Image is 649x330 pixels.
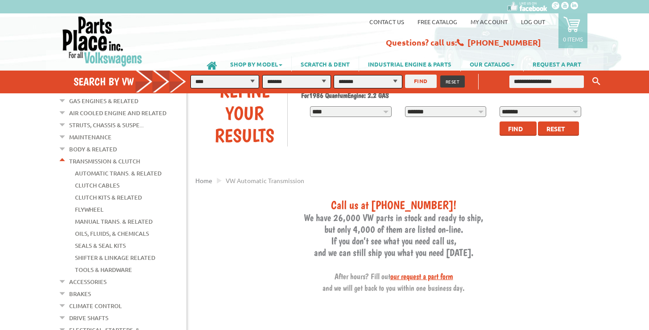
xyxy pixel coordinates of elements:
[521,18,545,25] a: Log out
[69,119,144,131] a: Struts, Chassis & Suspe...
[75,216,153,227] a: Manual Trans. & Related
[195,176,212,184] a: Home
[69,107,166,119] a: Air Cooled Engine and Related
[69,276,107,288] a: Accessories
[62,16,143,67] img: Parts Place Inc!
[558,13,587,48] a: 0 items
[390,272,453,281] a: our request a part form
[500,121,537,136] button: Find
[221,56,291,71] a: SHOP BY MODEL
[226,176,304,184] span: VW automatic transmission
[69,131,112,143] a: Maintenance
[331,198,456,212] span: Call us at [PHONE_NUMBER]!
[440,75,465,88] button: RESET
[69,312,108,324] a: Drive Shafts
[292,56,359,71] a: SCRATCH & DENT
[471,18,508,25] a: My Account
[69,143,117,155] a: Body & Related
[195,198,592,293] h3: We have 26,000 VW parts in stock and ready to ship, but only 4,000 of them are listed on-line. If...
[75,192,142,203] a: Clutch Kits & Related
[369,18,404,25] a: Contact us
[69,95,138,107] a: Gas Engines & Related
[418,18,457,25] a: Free Catalog
[538,121,579,136] button: Reset
[461,56,523,71] a: OUR CATALOG
[69,155,140,167] a: Transmission & Clutch
[75,228,149,239] a: Oils, Fluids, & Chemicals
[563,35,583,43] p: 0 items
[508,125,523,133] span: Find
[546,125,565,133] span: Reset
[347,91,389,100] span: Engine: 2.2 GAS
[75,264,132,276] a: Tools & Hardware
[75,180,120,191] a: Clutch Cables
[202,79,288,146] div: Refine Your Results
[359,56,460,71] a: INDUSTRIAL ENGINE & PARTS
[75,252,155,263] a: Shifter & Linkage Related
[446,78,460,85] span: RESET
[74,75,196,88] h4: Search by VW
[405,75,437,88] button: FIND
[69,288,91,300] a: Brakes
[75,204,103,215] a: Flywheel
[301,91,309,100] span: For
[75,167,161,179] a: Automatic Trans. & Related
[524,56,590,71] a: REQUEST A PART
[590,74,603,89] button: Keyword Search
[69,300,122,312] a: Climate Control
[301,91,586,100] h2: 1986 Quantum
[75,240,126,251] a: Seals & Seal Kits
[322,272,465,292] span: After hours? Fill out and we will get back to you within one business day.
